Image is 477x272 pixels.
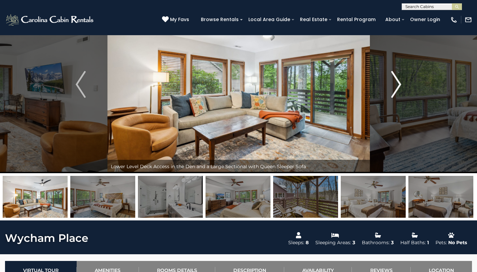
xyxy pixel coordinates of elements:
[273,176,338,218] img: 165806001
[465,16,472,23] img: mail-regular-white.png
[341,176,406,218] img: 167063392
[170,16,189,23] span: My Favs
[245,14,294,25] a: Local Area Guide
[408,176,473,218] img: 167063393
[197,14,242,25] a: Browse Rentals
[70,176,135,218] img: 167063394
[450,16,458,23] img: phone-regular-white.png
[334,14,379,25] a: Rental Program
[297,14,331,25] a: Real Estate
[5,13,95,26] img: White-1-2.png
[138,176,203,218] img: 167063396
[391,71,401,98] img: arrow
[206,176,270,218] img: 167063395
[407,14,444,25] a: Owner Login
[162,16,191,23] a: My Favs
[382,14,404,25] a: About
[3,176,68,218] img: 167063400
[76,71,86,98] img: arrow
[107,160,370,173] div: Lower Level Deck Access in the Den and a Large Sectional with Queen Sleeper Sofa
